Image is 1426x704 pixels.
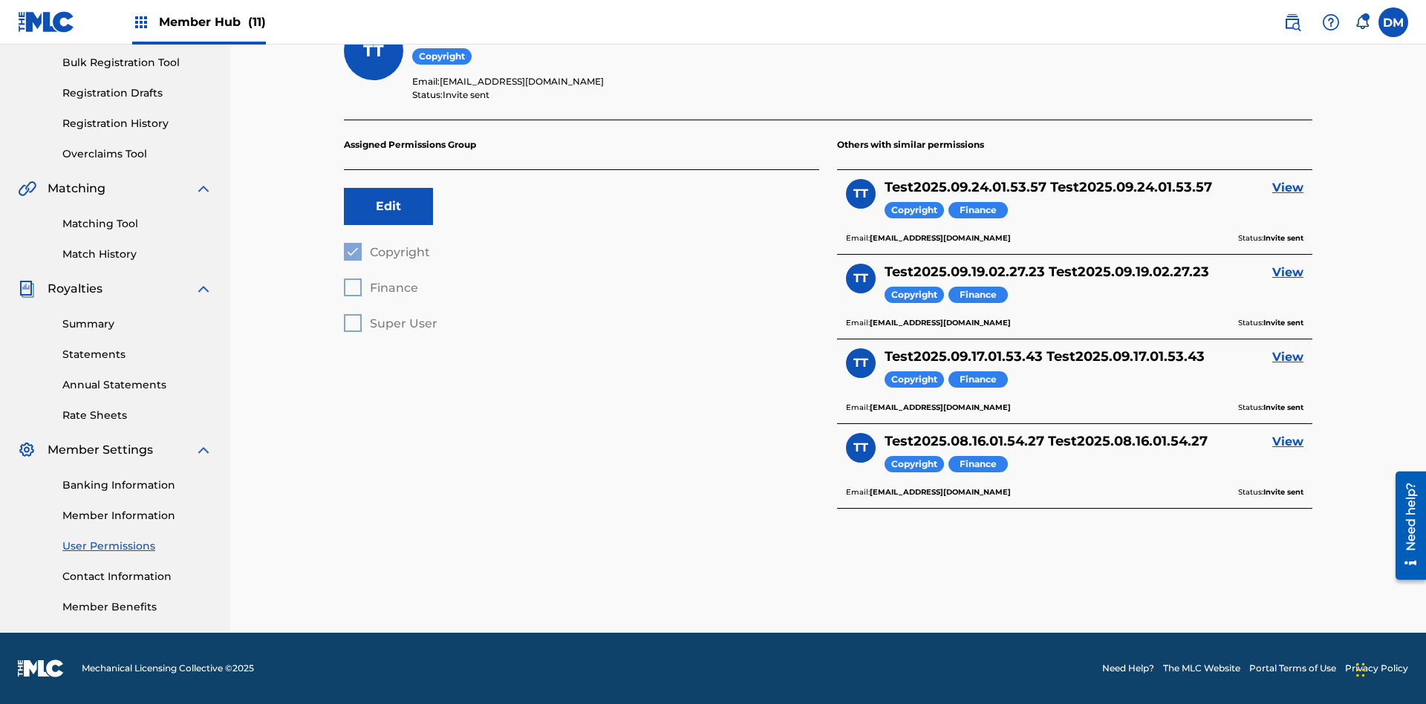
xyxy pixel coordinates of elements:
[1238,316,1303,330] p: Status:
[846,401,1011,414] p: Email:
[62,569,212,584] a: Contact Information
[248,15,266,29] span: (11)
[62,478,212,493] a: Banking Information
[846,486,1011,499] p: Email:
[1272,348,1303,366] a: View
[948,202,1008,219] span: Finance
[18,280,36,298] img: Royalties
[885,264,1209,281] h5: Test2025.09.19.02.27.23 Test2025.09.19.02.27.23
[870,233,1011,243] b: [EMAIL_ADDRESS][DOMAIN_NAME]
[1345,662,1408,675] a: Privacy Policy
[1263,233,1303,243] b: Invite sent
[195,441,212,459] img: expand
[62,538,212,554] a: User Permissions
[1163,662,1240,675] a: The MLC Website
[1249,662,1336,675] a: Portal Terms of Use
[885,287,944,304] span: Copyright
[853,185,868,203] span: TT
[412,75,1312,88] p: Email:
[837,120,1312,170] p: Others with similar permissions
[195,180,212,198] img: expand
[132,13,150,31] img: Top Rightsholders
[1263,487,1303,497] b: Invite sent
[412,88,1312,102] p: Status:
[1384,466,1426,587] iframe: Resource Center
[1102,662,1154,675] a: Need Help?
[1272,433,1303,451] a: View
[195,280,212,298] img: expand
[62,55,212,71] a: Bulk Registration Tool
[853,354,868,372] span: TT
[62,247,212,262] a: Match History
[1238,486,1303,499] p: Status:
[344,120,819,170] p: Assigned Permissions Group
[1277,7,1307,37] a: Public Search
[443,89,489,100] span: Invite sent
[62,146,212,162] a: Overclaims Tool
[62,316,212,332] a: Summary
[1283,13,1301,31] img: search
[159,13,266,30] span: Member Hub
[18,180,36,198] img: Matching
[885,456,944,473] span: Copyright
[948,287,1008,304] span: Finance
[344,188,433,225] button: Edit
[18,659,64,677] img: logo
[846,232,1011,245] p: Email:
[412,48,472,65] span: Copyright
[62,85,212,101] a: Registration Drafts
[870,487,1011,497] b: [EMAIL_ADDRESS][DOMAIN_NAME]
[1355,15,1370,30] div: Notifications
[846,316,1011,330] p: Email:
[885,433,1208,450] h5: Test2025.08.16.01.54.27 Test2025.08.16.01.54.27
[62,508,212,524] a: Member Information
[885,179,1212,196] h5: Test2025.09.24.01.53.57 Test2025.09.24.01.53.57
[1356,648,1365,692] div: Drag
[440,76,604,87] span: [EMAIL_ADDRESS][DOMAIN_NAME]
[870,318,1011,327] b: [EMAIL_ADDRESS][DOMAIN_NAME]
[62,408,212,423] a: Rate Sheets
[1272,264,1303,281] a: View
[1322,13,1340,31] img: help
[62,377,212,393] a: Annual Statements
[853,439,868,457] span: TT
[62,599,212,615] a: Member Benefits
[1238,401,1303,414] p: Status:
[870,402,1011,412] b: [EMAIL_ADDRESS][DOMAIN_NAME]
[885,371,944,388] span: Copyright
[1378,7,1408,37] div: User Menu
[1272,179,1303,197] a: View
[948,371,1008,388] span: Finance
[82,662,254,675] span: Mechanical Licensing Collective © 2025
[1263,402,1303,412] b: Invite sent
[1263,318,1303,327] b: Invite sent
[48,180,105,198] span: Matching
[48,280,102,298] span: Royalties
[48,441,153,459] span: Member Settings
[1316,7,1346,37] div: Help
[62,347,212,362] a: Statements
[1238,232,1303,245] p: Status:
[885,348,1205,365] h5: Test2025.09.17.01.53.43 Test2025.09.17.01.53.43
[885,202,944,219] span: Copyright
[1352,633,1426,704] iframe: Chat Widget
[62,216,212,232] a: Matching Tool
[18,441,36,459] img: Member Settings
[18,11,75,33] img: MLC Logo
[62,116,212,131] a: Registration History
[853,270,868,287] span: TT
[948,456,1008,473] span: Finance
[363,41,384,61] span: TT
